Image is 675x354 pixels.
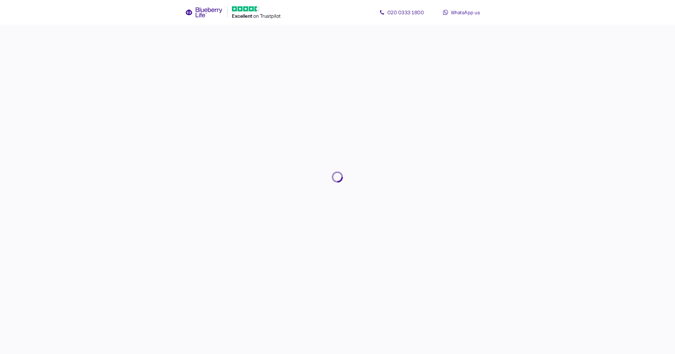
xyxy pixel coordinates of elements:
[373,6,430,19] a: 020 0333 1800
[387,9,424,16] span: 020 0333 1800
[433,6,490,19] a: WhatsApp us
[232,13,253,19] span: Excellent ️
[253,13,281,19] span: on Trustpilot
[451,9,480,16] span: WhatsApp us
